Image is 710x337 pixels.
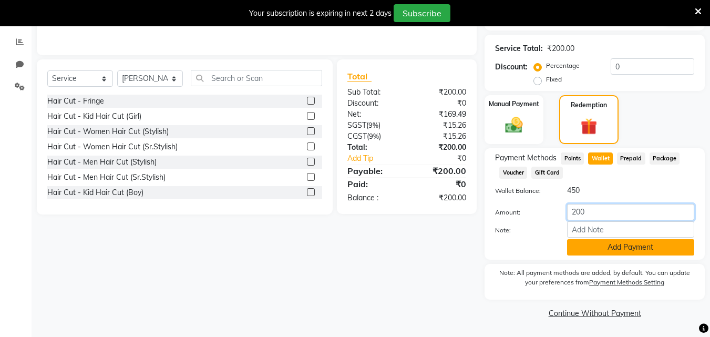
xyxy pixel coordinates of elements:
button: Subscribe [394,4,450,22]
label: Percentage [546,61,580,70]
span: Wallet [588,152,613,165]
div: Paid: [339,178,407,190]
div: Balance : [339,192,407,203]
div: ( ) [339,131,407,142]
div: Hair Cut - Fringe [47,96,104,107]
div: ₹0 [407,98,474,109]
div: Total: [339,142,407,153]
a: Add Tip [339,153,418,164]
span: Voucher [499,167,527,179]
span: Prepaid [617,152,645,165]
label: Amount: [487,208,559,217]
span: 9% [369,132,379,140]
span: SGST [347,120,366,130]
label: Fixed [546,75,562,84]
label: Redemption [571,100,607,110]
div: Hair Cut - Kid Hair Cut (Girl) [47,111,141,122]
div: ₹15.26 [407,131,474,142]
span: Points [561,152,584,165]
div: ₹169.49 [407,109,474,120]
label: Manual Payment [489,99,539,109]
div: ₹200.00 [547,43,574,54]
span: CGST [347,131,367,141]
div: Hair Cut - Women Hair Cut (Sr.Stylish) [47,141,178,152]
span: Total [347,71,372,82]
div: ( ) [339,120,407,131]
div: ₹200.00 [407,165,474,177]
div: ₹200.00 [407,142,474,153]
label: Note: [487,226,559,235]
div: Payable: [339,165,407,177]
input: Amount [567,204,694,220]
div: Discount: [495,62,528,73]
label: Note: All payment methods are added, by default. You can update your preferences from [495,268,694,291]
span: 9% [368,121,378,129]
span: Gift Card [531,167,563,179]
span: Package [650,152,680,165]
div: ₹15.26 [407,120,474,131]
div: Service Total: [495,43,543,54]
label: Wallet Balance: [487,186,559,196]
div: ₹0 [418,153,475,164]
div: Net: [339,109,407,120]
div: Hair Cut - Kid Hair Cut (Boy) [47,187,143,198]
img: _gift.svg [575,116,602,137]
div: ₹200.00 [407,87,474,98]
div: 450 [559,185,702,196]
div: Hair Cut - Men Hair Cut (Sr.Stylish) [47,172,166,183]
div: Sub Total: [339,87,407,98]
input: Add Note [567,221,694,238]
button: Add Payment [567,239,694,256]
a: Continue Without Payment [487,308,703,319]
div: ₹0 [407,178,474,190]
div: ₹200.00 [407,192,474,203]
img: _cash.svg [500,115,528,135]
input: Search or Scan [191,70,322,86]
div: Hair Cut - Men Hair Cut (Stylish) [47,157,157,168]
div: Your subscription is expiring in next 2 days [249,8,392,19]
span: Payment Methods [495,152,557,164]
label: Payment Methods Setting [589,278,664,287]
div: Hair Cut - Women Hair Cut (Stylish) [47,126,169,137]
div: Discount: [339,98,407,109]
